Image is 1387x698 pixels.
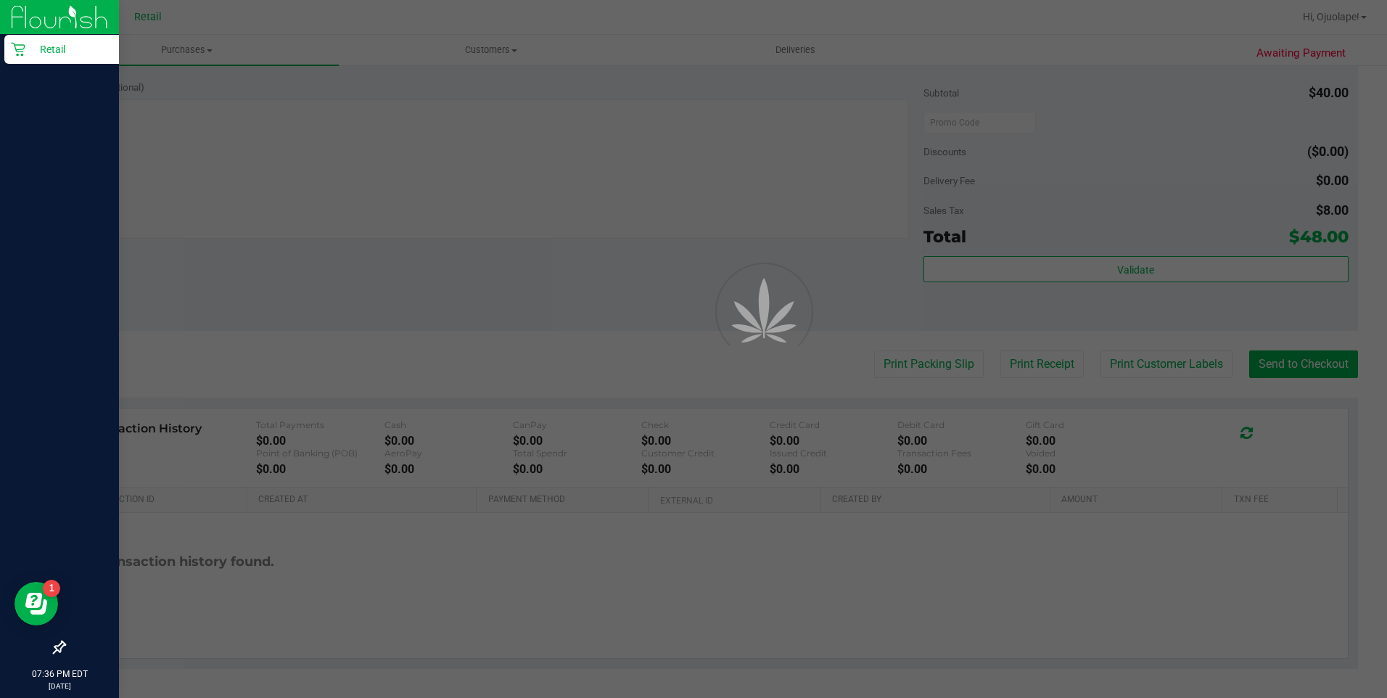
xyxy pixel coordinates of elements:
p: 07:36 PM EDT [7,668,112,681]
p: Retail [25,41,112,58]
iframe: Resource center unread badge [43,580,60,597]
iframe: Resource center [15,582,58,625]
inline-svg: Retail [11,42,25,57]
p: [DATE] [7,681,112,691]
